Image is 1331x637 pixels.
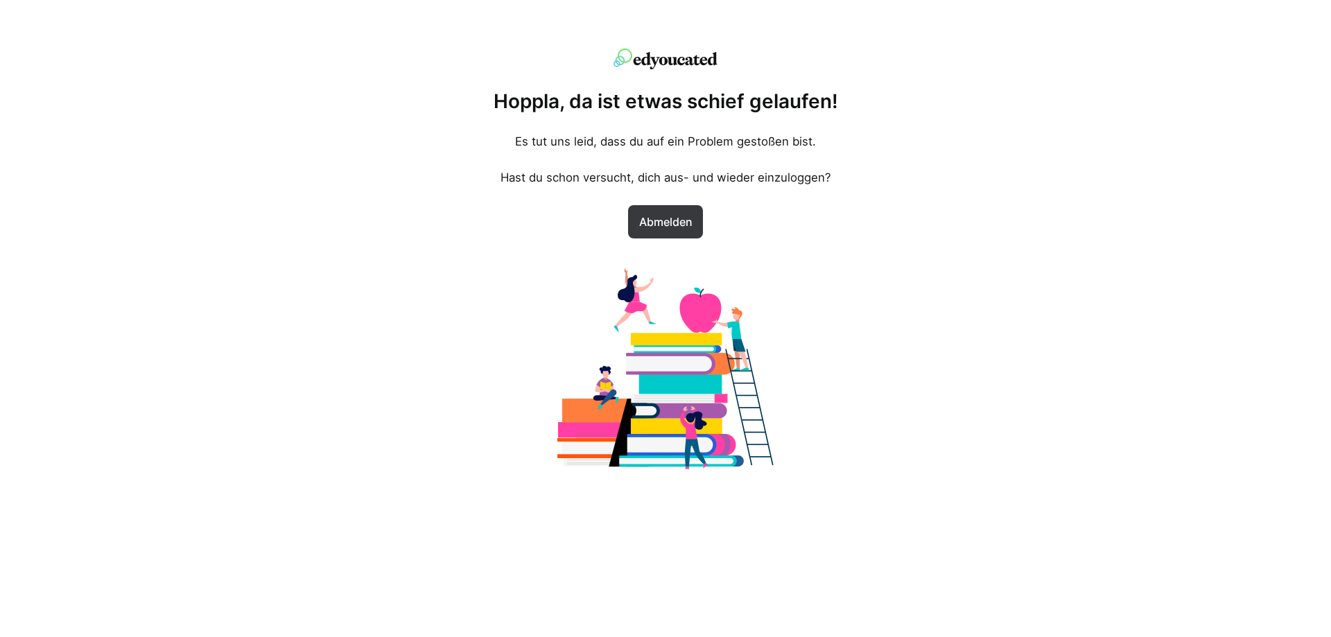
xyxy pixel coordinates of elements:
[494,89,838,114] h1: Hoppla, da ist etwas schief gelaufen!
[515,133,816,150] p: Es tut uns leid, dass du auf ein Problem gestoßen bist.
[614,49,717,69] img: edyoucated
[501,169,831,186] p: Hast du schon versucht, dich aus- und wieder einzuloggen?
[636,213,695,230] span: Abmelden
[628,205,704,238] a: Abmelden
